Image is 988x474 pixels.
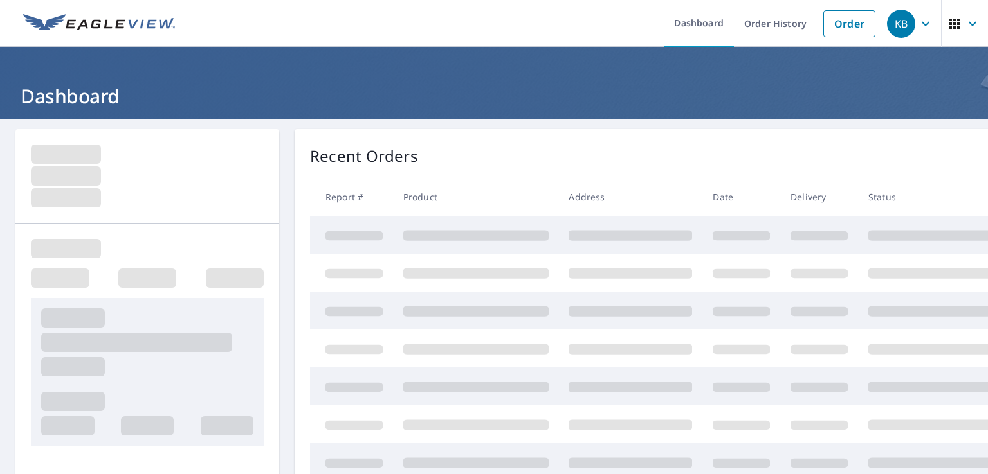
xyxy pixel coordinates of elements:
[823,10,875,37] a: Order
[393,178,559,216] th: Product
[558,178,702,216] th: Address
[780,178,858,216] th: Delivery
[15,83,973,109] h1: Dashboard
[310,178,393,216] th: Report #
[702,178,780,216] th: Date
[23,14,175,33] img: EV Logo
[310,145,418,168] p: Recent Orders
[887,10,915,38] div: KB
